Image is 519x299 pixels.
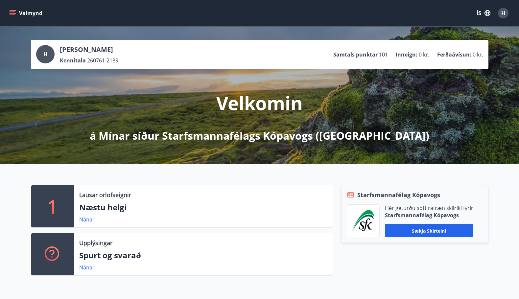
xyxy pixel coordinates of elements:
button: Sækja skírteini [385,224,473,237]
p: Starfsmannafélag Kópavogs [385,212,473,219]
span: 0 kr. [419,51,429,58]
button: H [495,5,511,21]
p: Lausar orlofseignir [79,191,131,199]
p: Inneign : [396,51,417,58]
span: 260761-2189 [87,57,118,64]
span: H [43,51,47,58]
p: Spurt og svarað [79,250,328,261]
p: Ferðaávísun : [437,51,471,58]
span: Starfsmannafélag Kópavogs [357,191,440,199]
p: Hér geturðu sótt rafræn skilríki fyrir [385,204,473,212]
p: Kennitala [60,57,86,64]
span: H [501,10,505,17]
img: x5MjQkxwhnYn6YREZUTEa9Q4KsBUeQdWGts9Dj4O.png [352,210,374,232]
p: Upplýsingar [79,239,112,247]
span: 101 [379,51,388,58]
p: 1 [47,194,58,219]
p: Næstu helgi [79,202,328,213]
p: Velkomin [216,90,303,115]
p: [PERSON_NAME] [60,45,118,54]
a: Nánar [79,216,95,223]
button: menu [8,7,45,19]
p: á Mínar síður Starfsmannafélags Kópavogs ([GEOGRAPHIC_DATA]) [90,128,429,143]
button: ÍS [473,7,494,19]
p: Samtals punktar [333,51,378,58]
span: 0 kr. [473,51,483,58]
a: Nánar [79,264,95,271]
